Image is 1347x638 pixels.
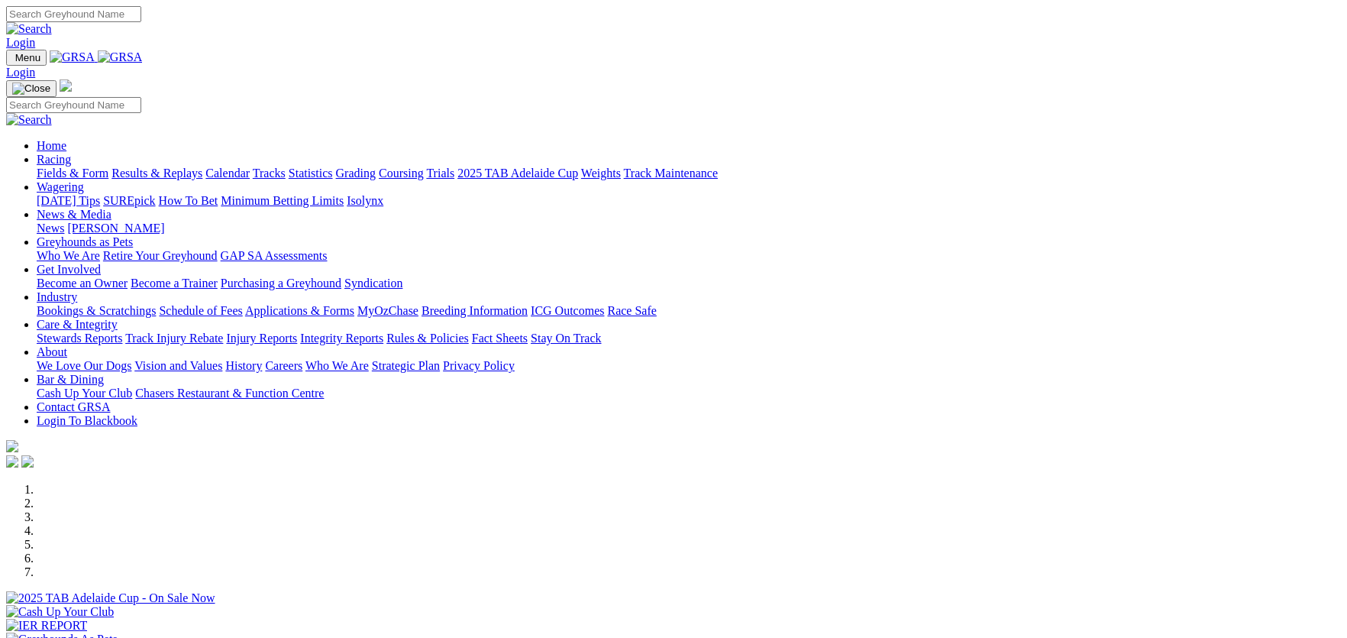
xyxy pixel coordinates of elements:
a: Contact GRSA [37,400,110,413]
a: Fields & Form [37,167,108,180]
input: Search [6,97,141,113]
a: Login To Blackbook [37,414,137,427]
img: logo-grsa-white.png [60,79,72,92]
div: Care & Integrity [37,332,1341,345]
a: Home [37,139,66,152]
a: Minimum Betting Limits [221,194,344,207]
a: Login [6,66,35,79]
a: Breeding Information [422,304,528,317]
a: Wagering [37,180,84,193]
a: Strategic Plan [372,359,440,372]
img: GRSA [98,50,143,64]
a: Applications & Forms [245,304,354,317]
img: 2025 TAB Adelaide Cup - On Sale Now [6,591,215,605]
div: About [37,359,1341,373]
a: Industry [37,290,77,303]
a: Become a Trainer [131,277,218,290]
a: Login [6,36,35,49]
a: Become an Owner [37,277,128,290]
a: Stay On Track [531,332,601,345]
a: Racing [37,153,71,166]
a: News & Media [37,208,111,221]
a: News [37,222,64,235]
a: History [225,359,262,372]
a: Retire Your Greyhound [103,249,218,262]
a: Bar & Dining [37,373,104,386]
a: Chasers Restaurant & Function Centre [135,387,324,400]
input: Search [6,6,141,22]
div: Industry [37,304,1341,318]
img: twitter.svg [21,455,34,468]
a: Trials [426,167,454,180]
div: Greyhounds as Pets [37,249,1341,263]
a: Integrity Reports [300,332,383,345]
a: How To Bet [159,194,218,207]
a: [DATE] Tips [37,194,100,207]
img: Search [6,113,52,127]
a: Weights [581,167,621,180]
a: Greyhounds as Pets [37,235,133,248]
a: Results & Replays [111,167,202,180]
a: GAP SA Assessments [221,249,328,262]
a: Care & Integrity [37,318,118,331]
a: SUREpick [103,194,155,207]
span: Menu [15,52,40,63]
div: Wagering [37,194,1341,208]
button: Toggle navigation [6,50,47,66]
a: Careers [265,359,302,372]
a: Purchasing a Greyhound [221,277,341,290]
a: 2025 TAB Adelaide Cup [457,167,578,180]
img: facebook.svg [6,455,18,468]
a: Schedule of Fees [159,304,242,317]
img: Search [6,22,52,36]
div: Racing [37,167,1341,180]
a: Syndication [344,277,402,290]
a: Race Safe [607,304,656,317]
a: ICG Outcomes [531,304,604,317]
div: Bar & Dining [37,387,1341,400]
img: Close [12,83,50,95]
a: Coursing [379,167,424,180]
a: Rules & Policies [386,332,469,345]
a: Who We Are [37,249,100,262]
a: MyOzChase [357,304,418,317]
a: Stewards Reports [37,332,122,345]
img: Cash Up Your Club [6,605,114,619]
a: Grading [336,167,376,180]
a: Bookings & Scratchings [37,304,156,317]
a: Injury Reports [226,332,297,345]
a: Vision and Values [134,359,222,372]
a: Fact Sheets [472,332,528,345]
a: Statistics [289,167,333,180]
a: We Love Our Dogs [37,359,131,372]
div: Get Involved [37,277,1341,290]
a: About [37,345,67,358]
a: Tracks [253,167,286,180]
a: Who We Are [305,359,369,372]
img: logo-grsa-white.png [6,440,18,452]
a: Calendar [205,167,250,180]
a: [PERSON_NAME] [67,222,164,235]
img: GRSA [50,50,95,64]
a: Get Involved [37,263,101,276]
a: Cash Up Your Club [37,387,132,400]
img: IER REPORT [6,619,87,633]
a: Privacy Policy [443,359,515,372]
button: Toggle navigation [6,80,57,97]
div: News & Media [37,222,1341,235]
a: Track Maintenance [624,167,718,180]
a: Track Injury Rebate [125,332,223,345]
a: Isolynx [347,194,383,207]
